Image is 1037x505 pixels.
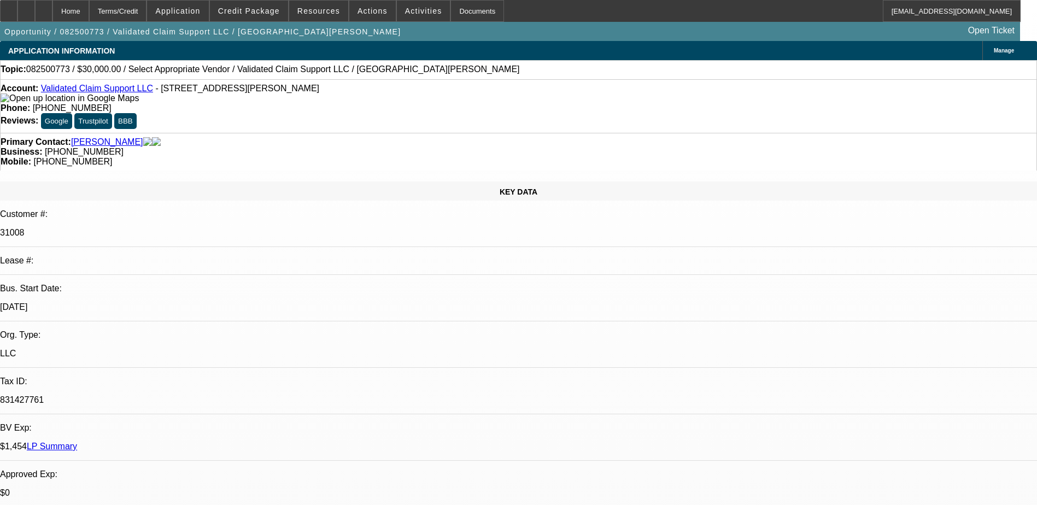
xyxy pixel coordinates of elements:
button: Application [147,1,208,21]
span: Opportunity / 082500773 / Validated Claim Support LLC / [GEOGRAPHIC_DATA][PERSON_NAME] [4,27,401,36]
button: Trustpilot [74,113,112,129]
span: Manage [994,48,1014,54]
a: View Google Maps [1,93,139,103]
span: Application [155,7,200,15]
span: [PHONE_NUMBER] [45,147,124,156]
img: linkedin-icon.png [152,137,161,147]
span: [PHONE_NUMBER] [33,103,112,113]
a: Validated Claim Support LLC [41,84,153,93]
strong: Account: [1,84,38,93]
a: Open Ticket [964,21,1019,40]
span: Activities [405,7,442,15]
button: Actions [349,1,396,21]
button: Activities [397,1,450,21]
img: facebook-icon.png [143,137,152,147]
strong: Reviews: [1,116,38,125]
img: Open up location in Google Maps [1,93,139,103]
strong: Mobile: [1,157,31,166]
span: [PHONE_NUMBER] [33,157,112,166]
button: BBB [114,113,137,129]
span: APPLICATION INFORMATION [8,46,115,55]
a: LP Summary [27,442,77,451]
strong: Business: [1,147,42,156]
a: [PERSON_NAME] [71,137,143,147]
span: KEY DATA [500,187,537,196]
strong: Primary Contact: [1,137,71,147]
span: Actions [358,7,388,15]
span: Resources [297,7,340,15]
strong: Phone: [1,103,30,113]
button: Credit Package [210,1,288,21]
strong: Topic: [1,64,26,74]
span: 082500773 / $30,000.00 / Select Appropriate Vendor / Validated Claim Support LLC / [GEOGRAPHIC_DA... [26,64,520,74]
button: Resources [289,1,348,21]
span: - [STREET_ADDRESS][PERSON_NAME] [155,84,319,93]
span: Credit Package [218,7,280,15]
button: Google [41,113,72,129]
